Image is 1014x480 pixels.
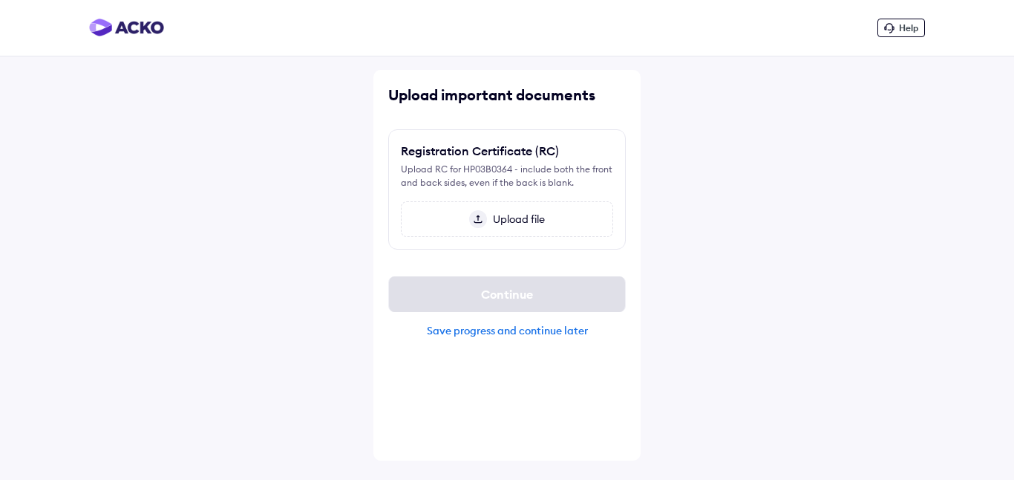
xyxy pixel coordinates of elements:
span: Help [899,22,918,33]
div: Upload RC for HP03B0364 - include both the front and back sides, even if the back is blank. [401,163,613,189]
img: upload-icon.svg [469,210,487,228]
span: Upload file [487,213,545,226]
div: Save progress and continue later [388,324,626,337]
div: Registration Certificate (RC) [401,142,559,160]
img: horizontal-gradient.png [89,19,164,36]
div: Upload important documents [388,85,626,106]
